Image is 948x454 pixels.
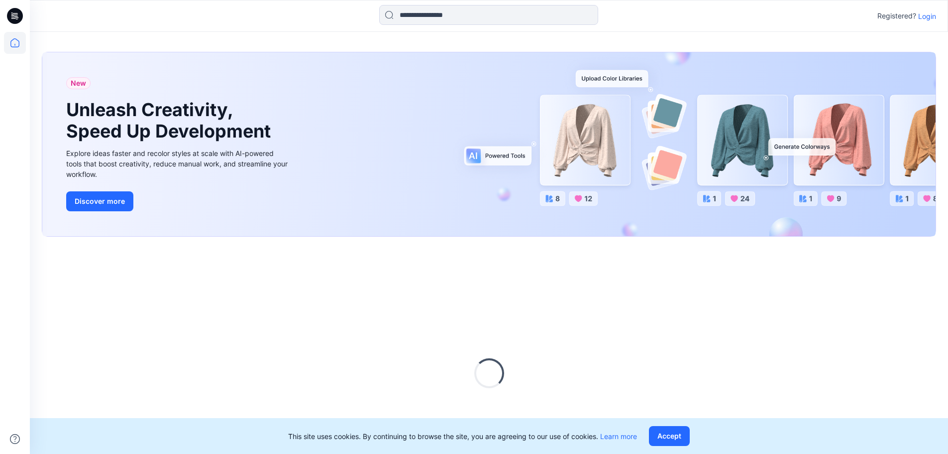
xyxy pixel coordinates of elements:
button: Accept [649,426,690,446]
span: New [71,77,86,89]
p: Login [918,11,936,21]
h1: Unleash Creativity, Speed Up Development [66,99,275,142]
button: Discover more [66,191,133,211]
p: This site uses cookies. By continuing to browse the site, you are agreeing to our use of cookies. [288,431,637,442]
a: Discover more [66,191,290,211]
div: Explore ideas faster and recolor styles at scale with AI-powered tools that boost creativity, red... [66,148,290,179]
a: Learn more [600,432,637,441]
p: Registered? [877,10,916,22]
